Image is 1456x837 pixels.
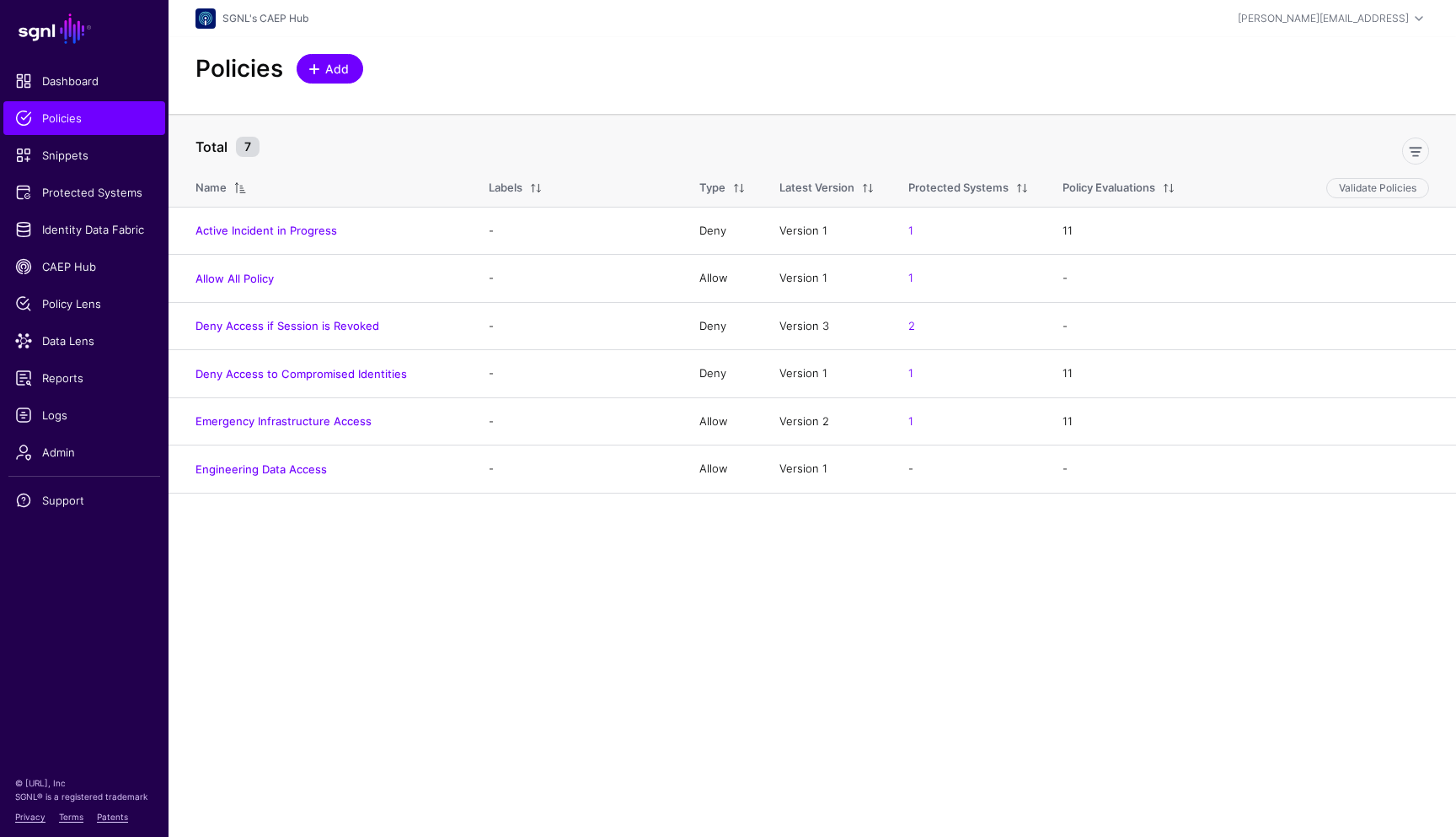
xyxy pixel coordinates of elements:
td: Version 3 [763,302,891,350]
div: Policy Evaluations [1063,180,1155,197]
a: Add [297,54,363,84]
a: Terms [59,812,83,822]
p: SGNL® is a registered trademark [15,790,153,803]
span: Logs [15,407,153,424]
a: 1 [908,366,913,380]
td: Allow [682,255,763,303]
span: Snippets [15,147,153,164]
a: Patents [97,812,128,822]
td: Allow [682,397,763,445]
span: Protected Systems [15,184,153,201]
td: - [472,350,682,398]
a: 1 [908,224,913,237]
td: - [1046,302,1456,350]
td: - [472,207,682,255]
span: CAEP Hub [15,258,153,275]
strong: Total [195,138,227,155]
h2: Policies [195,55,283,84]
span: Add [324,60,351,78]
td: - [472,255,682,303]
div: Type [699,180,725,197]
td: - [1046,445,1456,494]
a: Reports [3,361,165,395]
a: Active Incident in Progress [195,224,337,237]
td: - [472,445,682,494]
a: Privacy [15,812,45,822]
td: 11 [1046,397,1456,445]
span: Reports [15,370,153,386]
a: Identity Data Fabric [3,213,165,246]
div: Name [195,180,227,197]
td: 11 [1046,207,1456,255]
span: Identity Data Fabric [15,221,153,238]
div: [PERSON_NAME][EMAIL_ADDRESS] [1238,11,1409,26]
td: - [472,302,682,350]
a: Policy Lens [3,287,165,321]
div: Labels [489,180,522,197]
td: Version 1 [763,255,891,303]
button: Validate Policies [1326,178,1429,198]
td: Deny [682,350,763,398]
img: svg+xml;base64,PHN2ZyB3aWR0aD0iNjQiIGhlaWdodD0iNjQiIHZpZXdCb3g9IjAgMCA2NCA2NCIgZmlsbD0ibm9uZSIgeG... [195,8,216,29]
td: Deny [682,207,763,255]
td: Deny [682,302,763,350]
small: 7 [236,137,260,157]
td: Version 1 [763,445,891,494]
a: Emergency Infrastructure Access [195,414,372,428]
a: Deny Access if Session is Revoked [195,319,379,332]
a: Policies [3,101,165,135]
td: - [891,445,1046,494]
td: 11 [1046,350,1456,398]
a: Dashboard [3,64,165,98]
a: Engineering Data Access [195,462,327,476]
span: Support [15,492,153,509]
a: SGNL's CAEP Hub [222,12,308,24]
a: Admin [3,435,165,469]
span: Policies [15,110,153,127]
td: Version 1 [763,350,891,398]
span: Dashboard [15,73,153,89]
div: Protected Systems [908,180,1009,197]
a: Logs [3,398,165,432]
a: Snippets [3,138,165,172]
a: 2 [908,319,915,332]
a: 1 [908,414,913,428]
a: Data Lens [3,324,165,358]
a: SGNL [10,10,158,47]
a: 1 [908,271,913,284]
a: CAEP Hub [3,250,165,283]
a: Deny Access to Compromised Identities [195,367,407,381]
td: - [472,397,682,445]
div: Latest Version [779,180,854,197]
td: Allow [682,445,763,494]
span: Policy Lens [15,295,153,312]
span: Data Lens [15,332,153,349]
a: Allow All Policy [195,272,274,285]
td: - [1046,255,1456,303]
span: Admin [15,444,153,461]
td: Version 1 [763,207,891,255]
p: © [URL], Inc [15,776,153,790]
a: Protected Systems [3,175,165,209]
td: Version 2 [763,397,891,445]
